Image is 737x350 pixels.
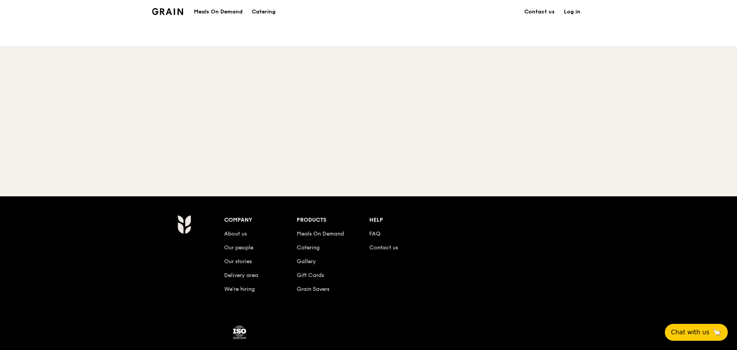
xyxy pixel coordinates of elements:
[232,325,247,340] img: ISO Certified
[194,8,243,16] h1: Meals On Demand
[224,272,258,279] a: Delivery area
[224,244,253,251] a: Our people
[297,231,344,237] a: Meals On Demand
[297,215,369,226] div: Products
[520,0,559,23] a: Contact us
[369,244,398,251] a: Contact us
[559,0,585,23] a: Log in
[177,215,191,234] img: Grain
[297,286,329,292] a: Grain Savers
[189,8,247,16] a: Meals On Demand
[224,215,297,226] div: Company
[369,231,380,237] a: FAQ
[224,258,252,265] a: Our stories
[252,0,276,23] div: Catering
[297,272,324,279] a: Gift Cards
[712,328,722,337] span: 🦙
[224,231,247,237] a: About us
[224,286,255,292] a: We’re hiring
[297,258,316,265] a: Gallery
[671,328,709,337] span: Chat with us
[247,0,280,23] a: Catering
[152,8,183,15] img: Grain
[665,324,728,341] button: Chat with us🦙
[369,215,442,226] div: Help
[297,244,320,251] a: Catering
